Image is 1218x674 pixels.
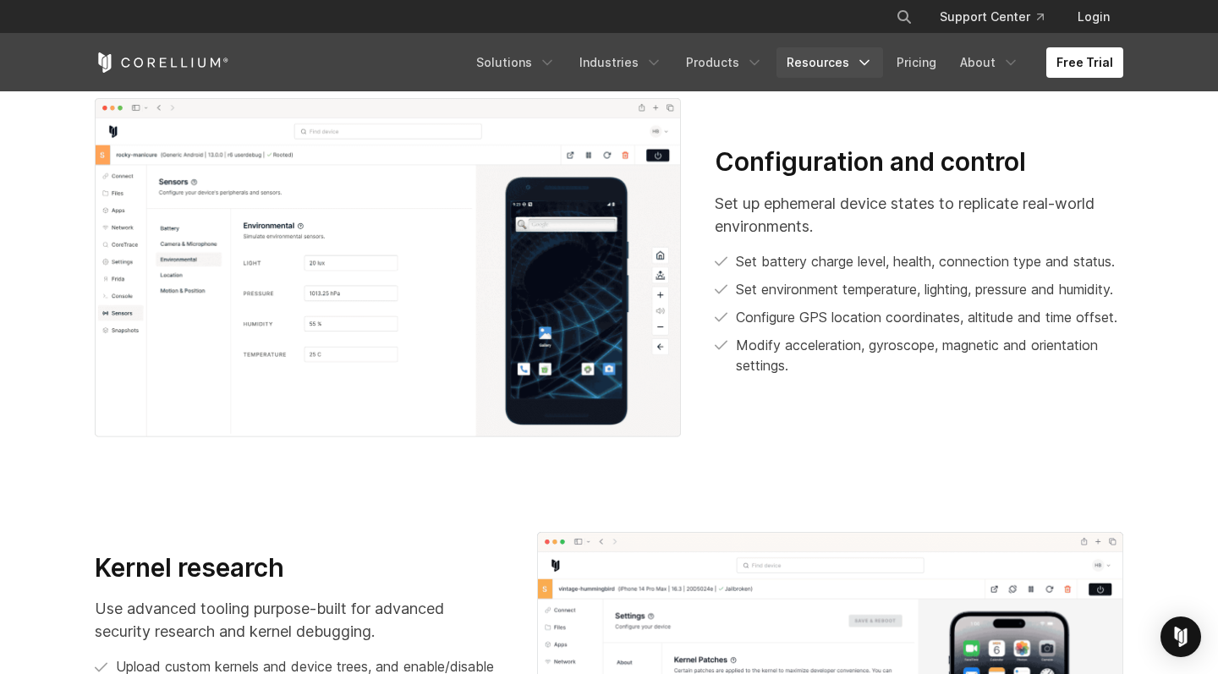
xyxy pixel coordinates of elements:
[875,2,1123,32] div: Navigation Menu
[569,47,672,78] a: Industries
[886,47,946,78] a: Pricing
[1046,47,1123,78] a: Free Trial
[889,2,919,32] button: Search
[736,335,1123,375] p: Modify acceleration, gyroscope, magnetic and orientation settings.
[466,47,566,78] a: Solutions
[950,47,1029,78] a: About
[95,597,503,643] p: Use advanced tooling purpose-built for advanced security research and kernel debugging.
[715,146,1123,178] h3: Configuration and control
[1064,2,1123,32] a: Login
[736,307,1117,327] p: Configure GPS location coordinates, altitude and time offset.
[926,2,1057,32] a: Support Center
[95,552,503,584] h3: Kernel research
[1160,616,1201,657] div: Open Intercom Messenger
[736,251,1115,271] p: Set battery charge level, health, connection type and status.
[715,192,1123,238] p: Set up ephemeral device states to replicate real-world environments.
[776,47,883,78] a: Resources
[676,47,773,78] a: Products
[95,52,229,73] a: Corellium Home
[466,47,1123,78] div: Navigation Menu
[95,98,681,438] img: Simulate environmental sensors in Corellium's virtual hardware platform
[736,279,1113,299] p: Set environment temperature, lighting, pressure and humidity.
